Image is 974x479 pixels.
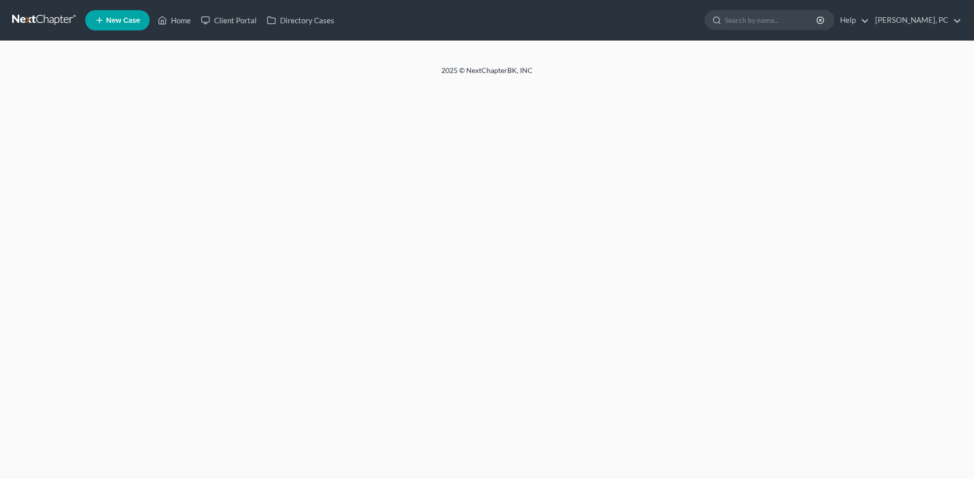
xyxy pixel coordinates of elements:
a: Client Portal [196,11,262,29]
a: Home [153,11,196,29]
div: 2025 © NextChapterBK, INC [198,65,776,84]
a: Help [835,11,869,29]
a: Directory Cases [262,11,339,29]
a: [PERSON_NAME], PC [870,11,961,29]
span: New Case [106,17,140,24]
input: Search by name... [725,11,818,29]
